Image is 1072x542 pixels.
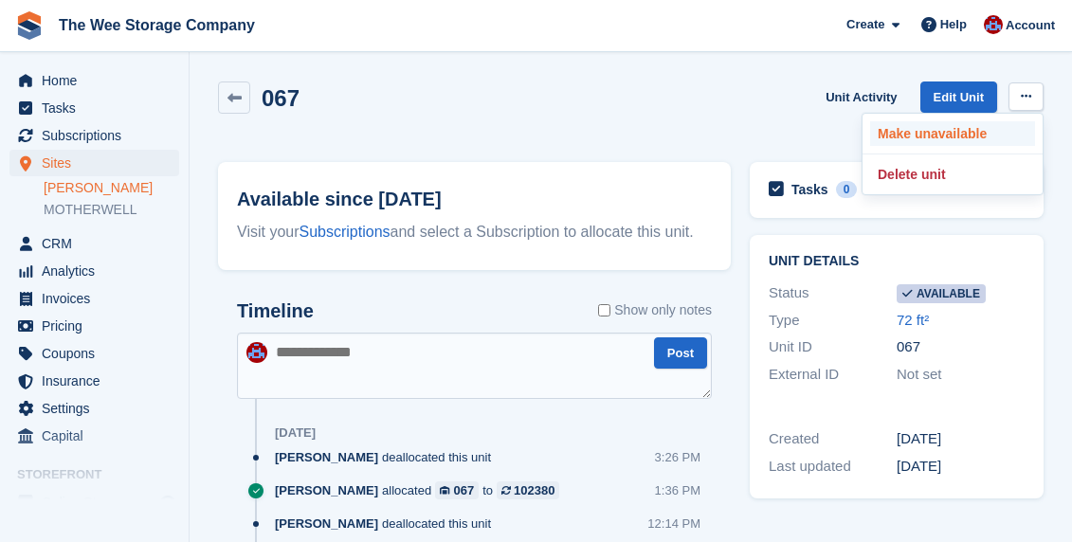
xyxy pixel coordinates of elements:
[42,122,155,149] span: Subscriptions
[655,448,700,466] div: 3:26 PM
[9,67,179,94] a: menu
[237,185,712,213] h2: Available since [DATE]
[769,364,897,386] div: External ID
[275,515,500,533] div: deallocated this unit
[870,121,1035,146] a: Make unavailable
[897,428,1025,450] div: [DATE]
[9,95,179,121] a: menu
[435,481,479,499] a: 067
[42,313,155,339] span: Pricing
[897,456,1025,478] div: [DATE]
[9,122,179,149] a: menu
[846,15,884,34] span: Create
[275,448,378,466] span: [PERSON_NAME]
[262,85,300,111] h2: 067
[237,221,712,244] div: Visit your and select a Subscription to allocate this unit.
[9,423,179,449] a: menu
[9,489,179,515] a: menu
[897,312,929,328] a: 72 ft²
[598,300,610,320] input: Show only notes
[44,179,179,197] a: [PERSON_NAME]
[870,162,1035,187] a: Delete unit
[514,481,554,499] div: 102380
[769,456,897,478] div: Last updated
[246,342,267,363] img: Scott Ritchie
[275,481,378,499] span: [PERSON_NAME]
[769,282,897,304] div: Status
[897,364,1025,386] div: Not set
[920,81,997,113] a: Edit Unit
[9,368,179,394] a: menu
[655,481,700,499] div: 1:36 PM
[9,340,179,367] a: menu
[818,81,904,113] a: Unit Activity
[769,310,897,332] div: Type
[647,515,700,533] div: 12:14 PM
[275,481,569,499] div: allocated to
[42,489,155,515] span: Online Store
[836,181,858,198] div: 0
[42,340,155,367] span: Coupons
[791,181,828,198] h2: Tasks
[769,428,897,450] div: Created
[42,95,155,121] span: Tasks
[42,150,155,176] span: Sites
[42,258,155,284] span: Analytics
[9,313,179,339] a: menu
[42,230,155,257] span: CRM
[984,15,1003,34] img: Scott Ritchie
[42,368,155,394] span: Insurance
[275,448,500,466] div: deallocated this unit
[897,336,1025,358] div: 067
[9,150,179,176] a: menu
[9,285,179,312] a: menu
[44,201,179,219] a: MOTHERWELL
[9,395,179,422] a: menu
[17,465,189,484] span: Storefront
[15,11,44,40] img: stora-icon-8386f47178a22dfd0bd8f6a31ec36ba5ce8667c1dd55bd0f319d3a0aa187defe.svg
[9,230,179,257] a: menu
[454,481,475,499] div: 067
[237,300,314,322] h2: Timeline
[275,425,316,441] div: [DATE]
[598,300,712,320] label: Show only notes
[1006,16,1055,35] span: Account
[769,336,897,358] div: Unit ID
[300,224,391,240] a: Subscriptions
[897,284,986,303] span: Available
[42,67,155,94] span: Home
[654,337,707,369] button: Post
[42,423,155,449] span: Capital
[275,515,378,533] span: [PERSON_NAME]
[51,9,263,41] a: The Wee Storage Company
[497,481,559,499] a: 102380
[42,395,155,422] span: Settings
[42,285,155,312] span: Invoices
[940,15,967,34] span: Help
[9,258,179,284] a: menu
[769,254,1025,269] h2: Unit details
[156,491,179,514] a: Preview store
